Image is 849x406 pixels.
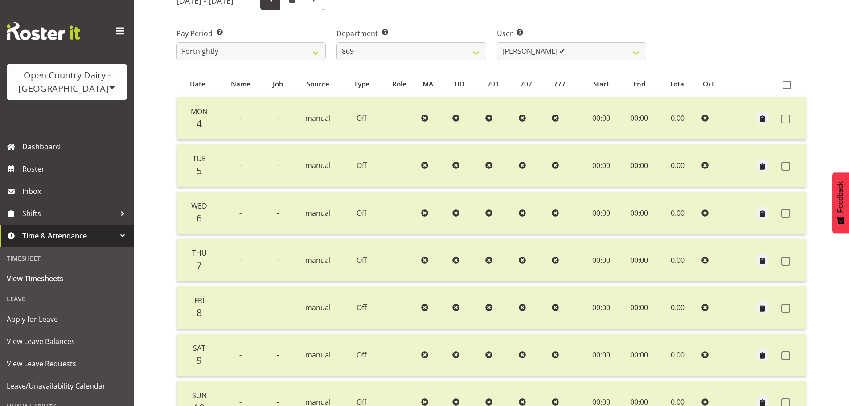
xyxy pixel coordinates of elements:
td: Off [342,334,381,377]
td: 00:00 [621,286,658,329]
span: Apply for Leave [7,312,127,326]
td: 0.00 [658,334,697,377]
span: End [633,79,645,89]
span: Date [190,79,205,89]
span: Role [392,79,406,89]
span: Sun [192,390,207,400]
img: Rosterit website logo [7,22,80,40]
td: Off [342,192,381,234]
td: Off [342,97,381,140]
td: 00:00 [582,239,621,282]
span: - [277,303,279,312]
label: Pay Period [176,28,326,39]
span: Dashboard [22,140,129,153]
span: Tue [193,154,206,164]
td: 00:00 [582,286,621,329]
label: Department [336,28,486,39]
span: 101 [454,79,466,89]
span: Type [354,79,369,89]
span: - [277,113,279,123]
span: 777 [554,79,566,89]
span: MA [422,79,433,89]
span: - [239,160,242,170]
span: - [239,255,242,265]
span: 5 [197,164,202,177]
div: Open Country Dairy - [GEOGRAPHIC_DATA] [16,69,118,95]
td: Off [342,239,381,282]
span: Mon [191,107,208,116]
span: Time & Attendance [22,229,116,242]
span: Leave/Unavailability Calendar [7,379,127,393]
td: 0.00 [658,286,697,329]
span: - [239,208,242,218]
span: - [277,350,279,360]
span: Sat [193,343,205,353]
span: O/T [703,79,715,89]
td: 0.00 [658,144,697,187]
span: Wed [191,201,207,211]
span: Total [669,79,686,89]
span: 9 [197,354,202,366]
a: Apply for Leave [2,308,131,330]
td: 00:00 [621,97,658,140]
a: Leave/Unavailability Calendar [2,375,131,397]
span: 202 [520,79,532,89]
td: Off [342,144,381,187]
span: Feedback [837,181,845,213]
span: Roster [22,162,129,176]
div: Timesheet [2,249,131,267]
td: 00:00 [621,192,658,234]
span: 8 [197,306,202,319]
td: 00:00 [582,192,621,234]
span: - [277,255,279,265]
span: manual [305,208,331,218]
td: 00:00 [582,97,621,140]
span: manual [305,255,331,265]
span: Fri [194,295,204,305]
label: User [497,28,646,39]
span: 4 [197,117,202,130]
td: 0.00 [658,192,697,234]
span: - [239,303,242,312]
span: View Leave Requests [7,357,127,370]
span: - [277,160,279,170]
span: manual [305,303,331,312]
td: 00:00 [621,239,658,282]
span: 7 [197,259,202,271]
button: Feedback - Show survey [832,172,849,233]
td: Off [342,286,381,329]
span: Inbox [22,185,129,198]
td: 0.00 [658,97,697,140]
span: View Leave Balances [7,335,127,348]
span: manual [305,160,331,170]
td: 00:00 [582,144,621,187]
span: Job [273,79,283,89]
td: 00:00 [621,334,658,377]
span: Name [231,79,250,89]
span: - [277,208,279,218]
span: 201 [487,79,499,89]
a: View Leave Requests [2,353,131,375]
td: 0.00 [658,239,697,282]
span: Start [593,79,609,89]
span: manual [305,350,331,360]
td: 00:00 [582,334,621,377]
a: View Leave Balances [2,330,131,353]
span: Shifts [22,207,116,220]
span: - [239,113,242,123]
span: Thu [192,248,207,258]
span: - [239,350,242,360]
span: View Timesheets [7,272,127,285]
td: 00:00 [621,144,658,187]
span: manual [305,113,331,123]
a: View Timesheets [2,267,131,290]
span: 6 [197,212,202,224]
div: Leave [2,290,131,308]
span: Source [307,79,329,89]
